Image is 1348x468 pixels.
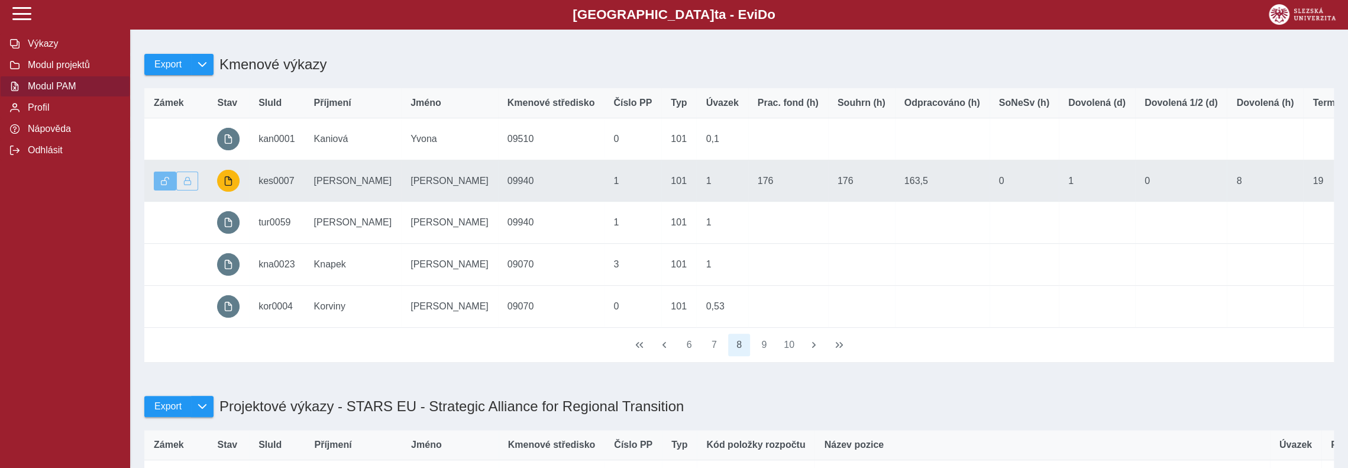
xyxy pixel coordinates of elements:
[498,118,605,160] td: 09510
[24,124,120,134] span: Nápověda
[258,440,282,450] span: SluId
[895,160,990,202] td: 163,5
[671,440,687,450] span: Typ
[217,253,240,276] button: prázdný
[990,160,1059,202] td: 0
[217,98,237,108] span: Stav
[696,202,748,244] td: 1
[249,285,304,327] td: kor0004
[604,118,661,160] td: 0
[24,145,120,156] span: Odhlásit
[828,160,895,202] td: 176
[249,118,304,160] td: kan0001
[401,118,498,160] td: Yvona
[154,59,182,70] span: Export
[401,244,498,286] td: [PERSON_NAME]
[678,334,700,356] button: 6
[305,202,402,244] td: [PERSON_NAME]
[249,244,304,286] td: kna0023
[904,98,980,108] span: Odpracováno (h)
[661,202,696,244] td: 101
[258,98,282,108] span: SluId
[604,244,661,286] td: 3
[838,98,885,108] span: Souhrn (h)
[1068,98,1126,108] span: Dovolená (d)
[217,128,240,150] button: prázdný
[661,118,696,160] td: 101
[498,244,605,286] td: 09070
[410,98,441,108] span: Jméno
[1279,440,1312,450] span: Úvazek
[508,440,596,450] span: Kmenové středisko
[217,440,237,450] span: Stav
[154,98,184,108] span: Zámek
[778,334,800,356] button: 10
[498,285,605,327] td: 09070
[314,98,351,108] span: Příjmení
[1269,4,1336,25] img: logo_web_su.png
[214,50,327,79] h1: Kmenové výkazy
[1236,98,1294,108] span: Dovolená (h)
[767,7,775,22] span: o
[314,440,351,450] span: Příjmení
[999,98,1049,108] span: SoNeSv (h)
[498,202,605,244] td: 09940
[154,401,182,412] span: Export
[401,285,498,327] td: [PERSON_NAME]
[24,60,120,70] span: Modul projektů
[706,98,738,108] span: Úvazek
[305,244,402,286] td: Knapek
[305,118,402,160] td: Kaniová
[706,440,805,450] span: Kód položky rozpočtu
[305,160,402,202] td: [PERSON_NAME]
[305,285,402,327] td: Korviny
[24,102,120,113] span: Profil
[1059,160,1135,202] td: 1
[703,334,725,356] button: 7
[758,7,767,22] span: D
[24,38,120,49] span: Výkazy
[144,54,191,75] button: Export
[696,285,748,327] td: 0,53
[604,202,661,244] td: 1
[1145,98,1218,108] span: Dovolená 1/2 (d)
[176,172,199,191] button: Uzamknout lze pouze výkaz, který je podepsán a schválen.
[154,172,176,191] button: Výkaz je odemčen.
[401,202,498,244] td: [PERSON_NAME]
[714,7,718,22] span: t
[411,440,442,450] span: Jméno
[144,396,191,417] button: Export
[217,295,240,318] button: prázdný
[498,160,605,202] td: 09940
[613,98,652,108] span: Číslo PP
[1135,160,1227,202] td: 0
[728,334,751,356] button: 8
[401,160,498,202] td: [PERSON_NAME]
[217,170,240,192] button: probíhají úpravy
[24,81,120,92] span: Modul PAM
[214,392,684,421] h1: Projektové výkazy - STARS EU - Strategic Alliance for Regional Transition
[696,244,748,286] td: 1
[507,98,595,108] span: Kmenové středisko
[217,211,240,234] button: prázdný
[758,98,819,108] span: Prac. fond (h)
[661,244,696,286] td: 101
[748,160,828,202] td: 176
[35,7,1313,22] b: [GEOGRAPHIC_DATA] a - Evi
[671,98,687,108] span: Typ
[696,160,748,202] td: 1
[824,440,883,450] span: Název pozice
[249,202,304,244] td: tur0059
[154,440,184,450] span: Zámek
[696,118,748,160] td: 0,1
[604,160,661,202] td: 1
[249,160,304,202] td: kes0007
[753,334,775,356] button: 9
[1227,160,1303,202] td: 8
[614,440,652,450] span: Číslo PP
[661,285,696,327] td: 101
[661,160,696,202] td: 101
[604,285,661,327] td: 0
